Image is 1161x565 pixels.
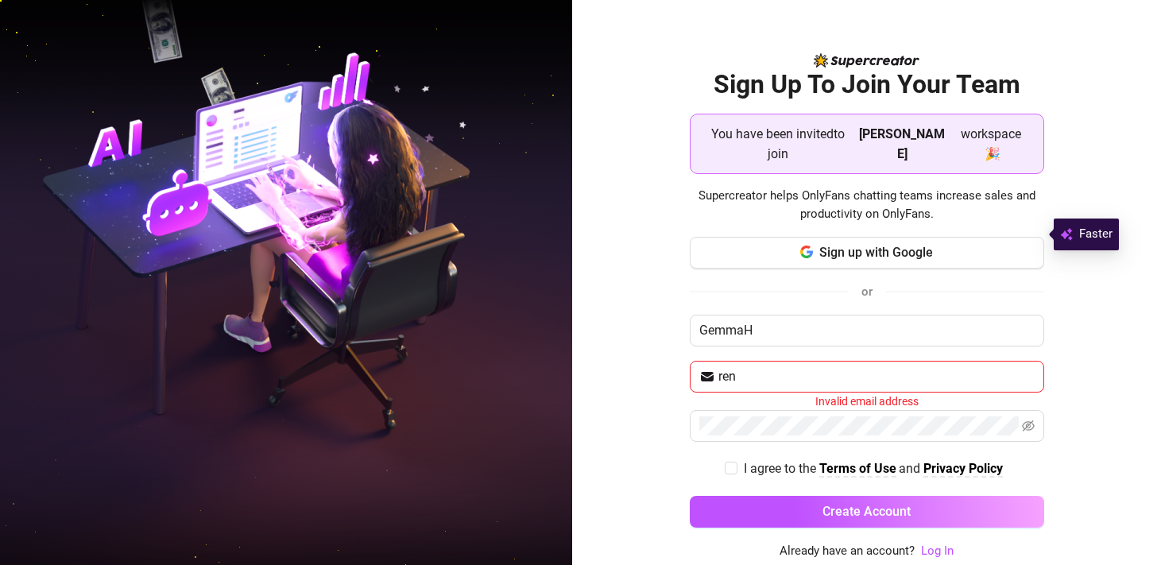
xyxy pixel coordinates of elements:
[951,124,1030,164] span: workspace 🎉
[814,53,919,68] img: logo-BBDzfeDw.svg
[718,367,1035,386] input: Your email
[822,504,911,519] span: Create Account
[703,124,853,164] span: You have been invited to join
[923,461,1003,478] a: Privacy Policy
[780,542,915,561] span: Already have an account?
[1022,420,1035,432] span: eye-invisible
[861,284,873,299] span: or
[690,496,1044,528] button: Create Account
[921,544,954,558] a: Log In
[744,461,819,476] span: I agree to the
[819,245,933,260] span: Sign up with Google
[690,393,1044,410] div: Invalid email address
[690,237,1044,269] button: Sign up with Google
[690,187,1044,224] span: Supercreator helps OnlyFans chatting teams increase sales and productivity on OnlyFans.
[1060,225,1073,244] img: svg%3e
[690,68,1044,101] h2: Sign Up To Join Your Team
[923,461,1003,476] strong: Privacy Policy
[1079,225,1113,244] span: Faster
[690,315,1044,346] input: Enter your Name
[819,461,896,476] strong: Terms of Use
[899,461,923,476] span: and
[819,461,896,478] a: Terms of Use
[921,542,954,561] a: Log In
[859,126,945,161] strong: [PERSON_NAME]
